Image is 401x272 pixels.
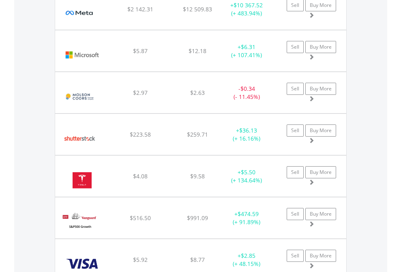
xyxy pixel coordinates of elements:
span: $12.18 [189,47,206,55]
img: EQU.US.TSLA.png [59,166,105,195]
a: Sell [287,208,304,220]
span: $2 142.31 [127,5,153,13]
span: $36.13 [239,126,257,134]
img: EQU.US.SSTK.png [59,124,100,153]
span: $516.50 [130,214,151,222]
div: - (- 11.45%) [221,85,272,101]
span: $12 509.83 [183,5,212,13]
a: Sell [287,41,304,53]
span: $991.09 [187,214,208,222]
a: Buy More [305,166,336,178]
a: Buy More [305,250,336,262]
span: $2.85 [241,252,255,259]
span: $9.58 [190,172,205,180]
div: + (+ 107.41%) [221,43,272,59]
div: + (+ 483.94%) [221,1,272,17]
a: Buy More [305,83,336,95]
span: $5.50 [241,168,255,176]
span: $5.87 [133,47,148,55]
span: $6.31 [241,43,255,51]
span: $5.92 [133,256,148,263]
div: + (+ 134.64%) [221,168,272,184]
img: EQU.US.TAP.png [59,82,100,111]
a: Buy More [305,124,336,137]
a: Sell [287,83,304,95]
a: Buy More [305,41,336,53]
a: Buy More [305,208,336,220]
span: $474.59 [238,210,259,218]
span: $0.34 [240,85,255,92]
a: Sell [287,250,304,262]
a: Sell [287,166,304,178]
span: $10 367.52 [234,1,263,9]
img: EQU.US.VOOG.png [59,208,100,236]
span: $8.77 [190,256,205,263]
img: EQU.US.MSFT.png [59,41,105,69]
span: $2.63 [190,89,205,96]
span: $4.08 [133,172,148,180]
a: Sell [287,124,304,137]
span: $223.58 [130,131,151,138]
span: $2.97 [133,89,148,96]
span: $259.71 [187,131,208,138]
div: + (+ 16.16%) [221,126,272,143]
div: + (+ 48.15%) [221,252,272,268]
div: + (+ 91.89%) [221,210,272,226]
